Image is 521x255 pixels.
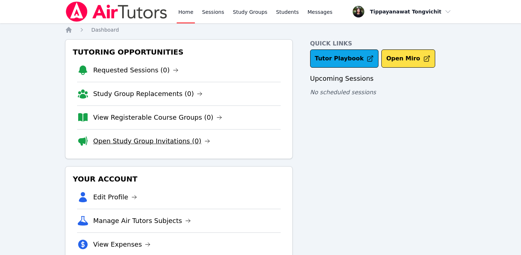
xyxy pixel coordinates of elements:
[93,65,179,75] a: Requested Sessions (0)
[65,26,456,33] nav: Breadcrumb
[65,1,168,22] img: Air Tutors
[93,216,191,226] a: Manage Air Tutors Subjects
[71,45,286,59] h3: Tutoring Opportunities
[71,172,286,186] h3: Your Account
[381,49,435,68] button: Open Miro
[310,49,379,68] a: Tutor Playbook
[93,192,137,202] a: Edit Profile
[93,136,210,146] a: Open Study Group Invitations (0)
[93,239,151,250] a: View Expenses
[93,112,222,123] a: View Registerable Course Groups (0)
[91,26,119,33] a: Dashboard
[310,89,376,96] span: No scheduled sessions
[310,39,456,48] h4: Quick Links
[93,89,203,99] a: Study Group Replacements (0)
[91,27,119,33] span: Dashboard
[308,8,333,16] span: Messages
[310,73,456,84] h3: Upcoming Sessions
